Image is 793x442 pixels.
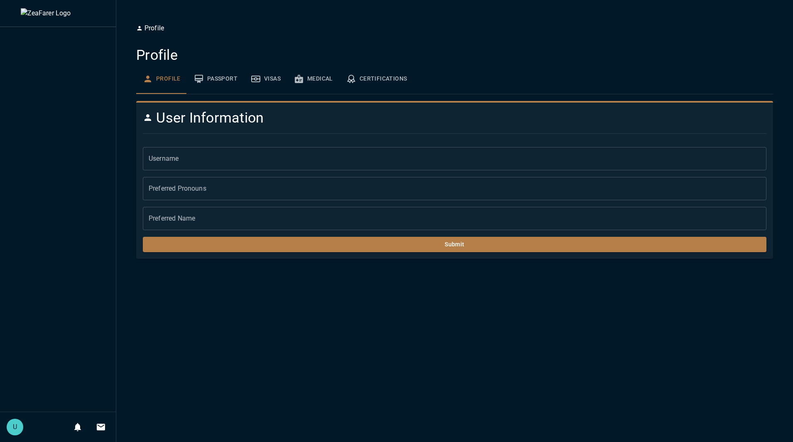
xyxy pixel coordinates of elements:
[136,47,773,64] h4: Profile
[136,64,773,94] div: basic tabs example
[244,64,287,94] button: Visas
[287,64,340,94] button: Medical
[136,64,187,94] button: Profile
[93,419,109,435] button: Invitations
[340,64,414,94] button: Certifications
[187,64,244,94] button: Passport
[21,8,95,18] img: ZeaFarer Logo
[136,23,164,33] p: Profile
[7,419,23,435] div: U
[143,109,661,127] h4: User Information
[69,419,86,435] button: Notifications
[143,237,766,252] button: Submit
